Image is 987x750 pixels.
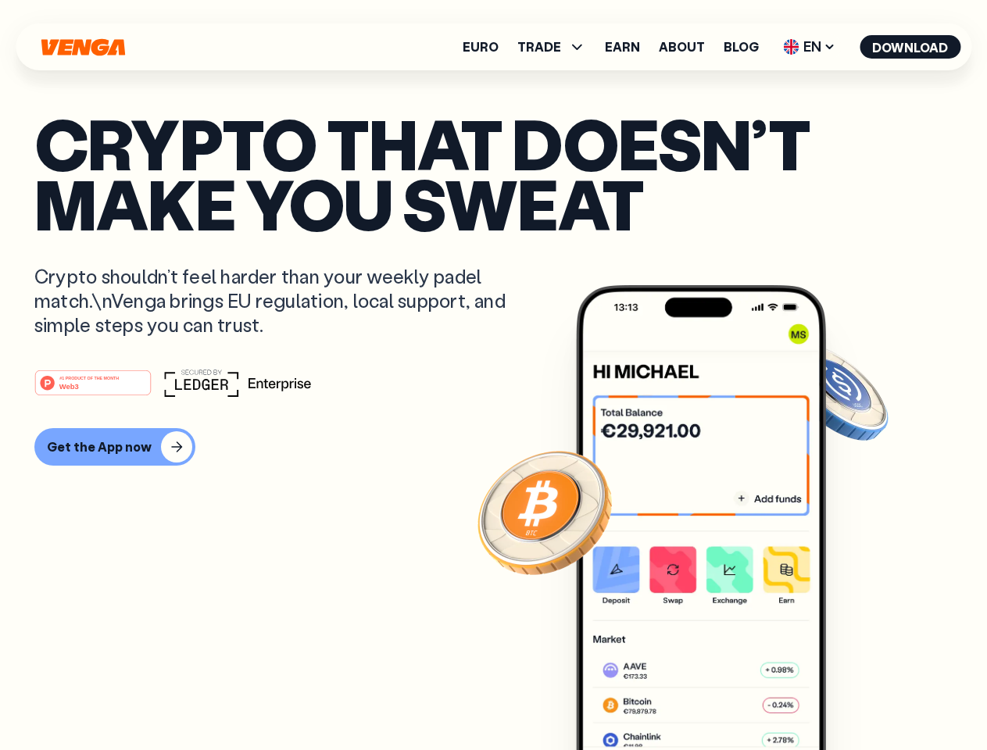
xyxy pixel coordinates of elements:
a: Blog [724,41,759,53]
a: Euro [463,41,499,53]
tspan: Web3 [59,381,79,390]
a: Get the App now [34,428,953,466]
button: Download [860,35,960,59]
a: About [659,41,705,53]
button: Get the App now [34,428,195,466]
img: flag-uk [783,39,799,55]
div: Get the App now [47,439,152,455]
svg: Home [39,38,127,56]
a: #1 PRODUCT OF THE MONTHWeb3 [34,379,152,399]
p: Crypto that doesn’t make you sweat [34,113,953,233]
img: USDC coin [779,336,892,448]
span: EN [778,34,841,59]
img: Bitcoin [474,441,615,582]
tspan: #1 PRODUCT OF THE MONTH [59,375,119,380]
a: Earn [605,41,640,53]
span: TRADE [517,37,586,56]
span: TRADE [517,41,561,53]
p: Crypto shouldn’t feel harder than your weekly padel match.\nVenga brings EU regulation, local sup... [34,264,528,337]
